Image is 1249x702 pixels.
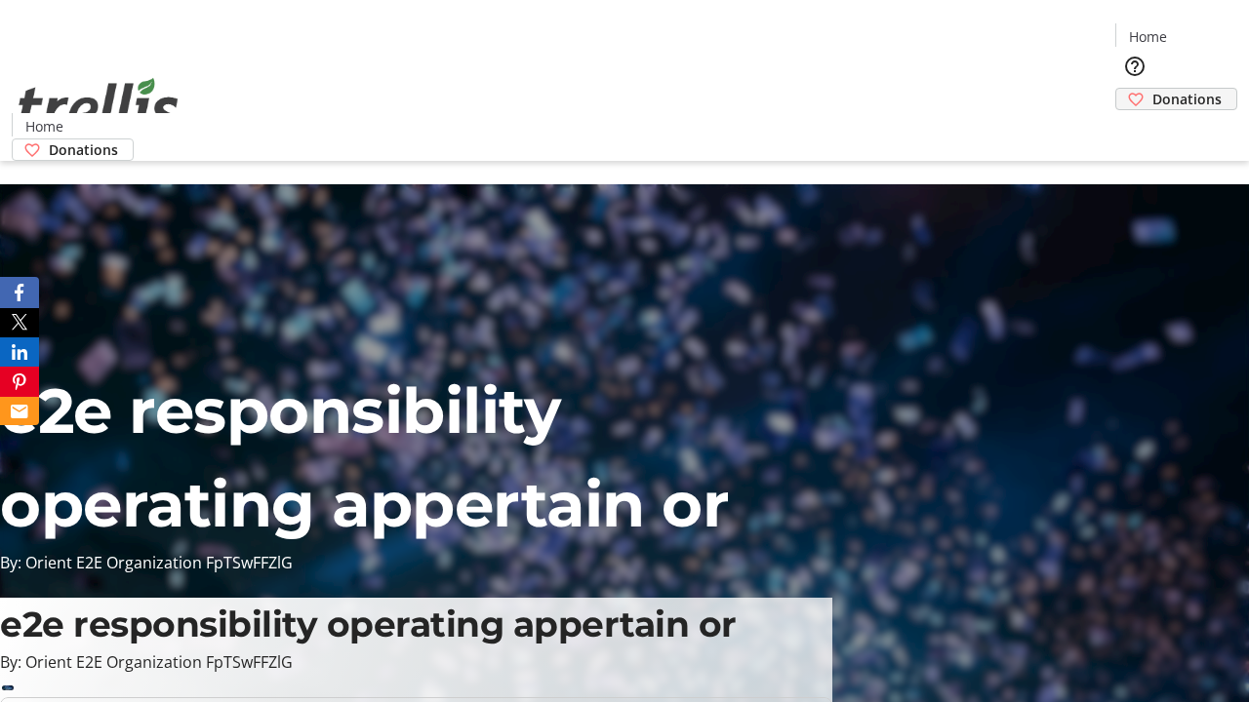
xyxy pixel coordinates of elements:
span: Home [25,116,63,136]
a: Home [1116,26,1179,47]
img: Orient E2E Organization FpTSwFFZlG's Logo [12,57,185,154]
span: Home [1129,26,1167,47]
button: Cart [1115,110,1154,149]
a: Donations [12,138,134,161]
a: Donations [1115,88,1237,110]
span: Donations [49,139,118,160]
span: Donations [1152,89,1222,109]
a: Home [13,116,75,136]
button: Help [1115,47,1154,86]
